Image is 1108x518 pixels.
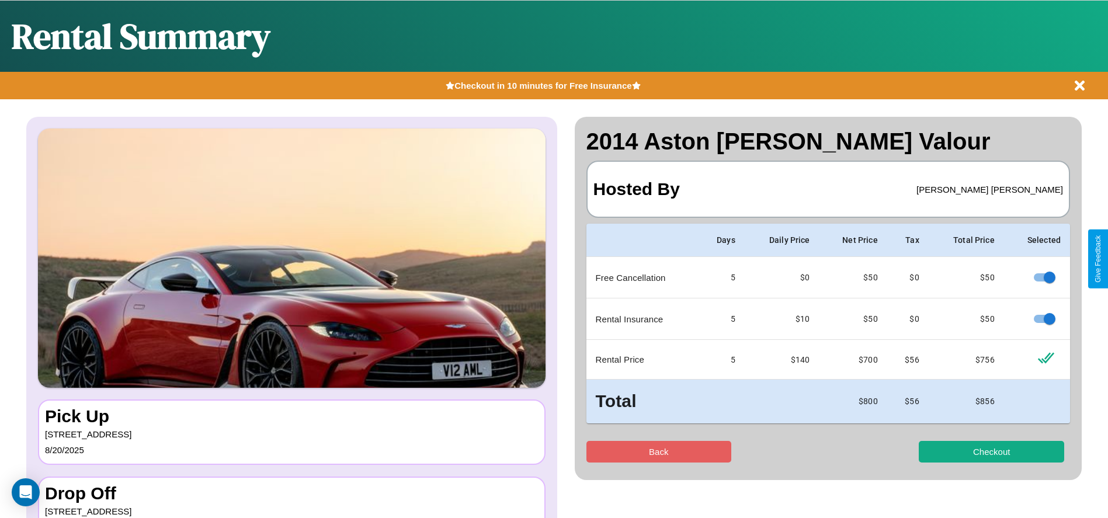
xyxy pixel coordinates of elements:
th: Days [698,224,745,257]
td: 5 [698,257,745,298]
div: Give Feedback [1094,235,1102,283]
div: Open Intercom Messenger [12,478,40,506]
th: Total Price [929,224,1004,257]
h1: Rental Summary [12,12,270,60]
h2: 2014 Aston [PERSON_NAME] Valour [586,128,1071,155]
td: $ 800 [819,380,887,423]
td: $ 50 [819,298,887,340]
td: $ 56 [887,340,929,380]
td: $ 856 [929,380,1004,423]
p: Free Cancellation [596,270,689,286]
button: Checkout [919,441,1064,463]
h3: Pick Up [45,406,539,426]
th: Selected [1004,224,1070,257]
td: 5 [698,298,745,340]
p: 8 / 20 / 2025 [45,442,539,458]
td: $ 50 [929,298,1004,340]
td: $ 700 [819,340,887,380]
td: $10 [745,298,819,340]
td: $ 140 [745,340,819,380]
td: $ 50 [929,257,1004,298]
th: Daily Price [745,224,819,257]
th: Net Price [819,224,887,257]
td: $ 56 [887,380,929,423]
p: [STREET_ADDRESS] [45,426,539,442]
td: $ 50 [819,257,887,298]
p: Rental Price [596,352,689,367]
table: simple table [586,224,1071,423]
h3: Hosted By [593,168,680,211]
p: Rental Insurance [596,311,689,327]
th: Tax [887,224,929,257]
p: [PERSON_NAME] [PERSON_NAME] [916,182,1063,197]
b: Checkout in 10 minutes for Free Insurance [454,81,631,91]
h3: Drop Off [45,484,539,503]
h3: Total [596,389,689,414]
button: Back [586,441,732,463]
td: $ 756 [929,340,1004,380]
td: $0 [745,257,819,298]
td: $0 [887,257,929,298]
td: $0 [887,298,929,340]
td: 5 [698,340,745,380]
